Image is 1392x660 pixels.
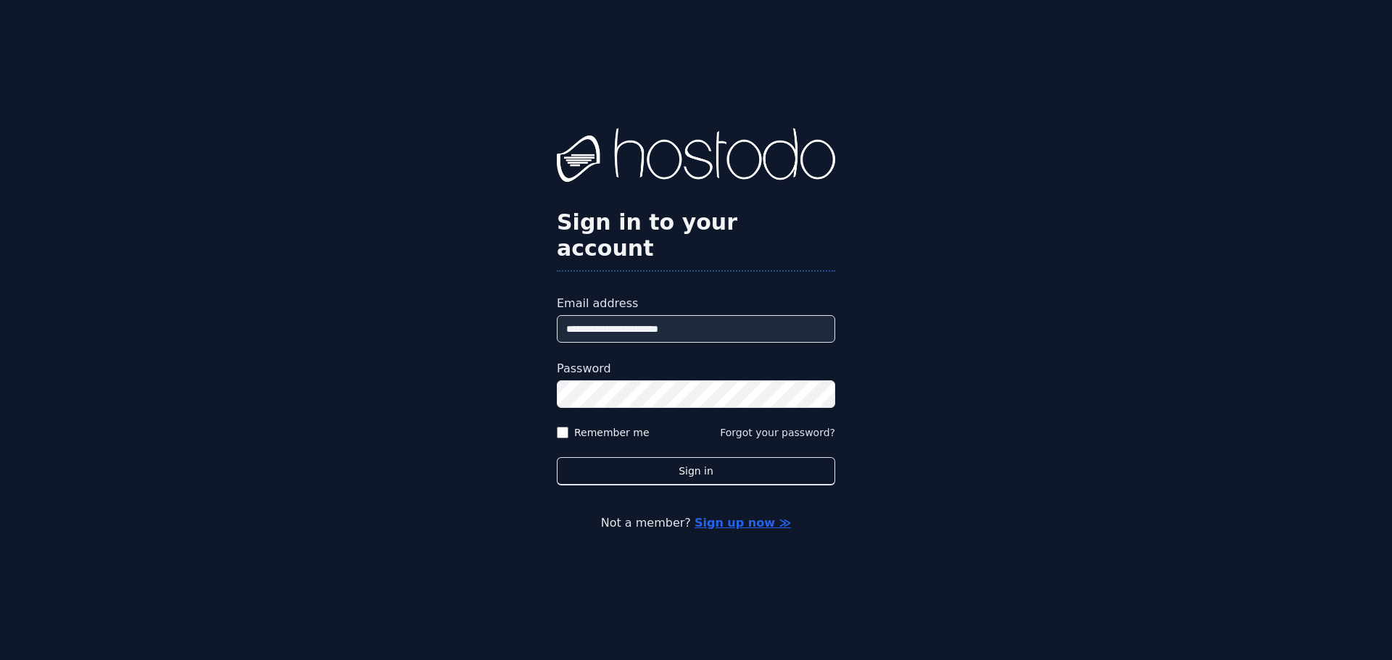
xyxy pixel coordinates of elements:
label: Email address [557,295,835,312]
p: Not a member? [70,514,1322,532]
img: Hostodo [557,128,835,186]
label: Password [557,360,835,377]
h2: Sign in to your account [557,209,835,262]
label: Remember me [574,425,650,440]
button: Forgot your password? [720,425,835,440]
button: Sign in [557,457,835,485]
a: Sign up now ≫ [695,516,791,530]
